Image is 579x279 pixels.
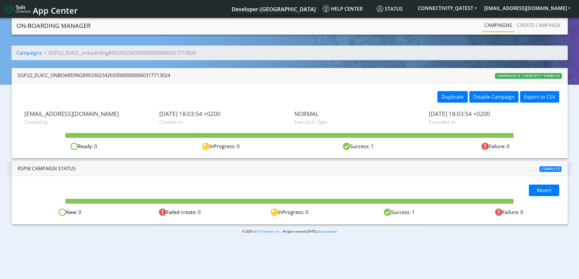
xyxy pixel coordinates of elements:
img: In progress [271,209,278,216]
button: Disable Campaign [469,91,519,103]
span: Complete [539,166,562,172]
img: Failed [495,209,502,216]
span: Executed on [429,118,555,126]
span: Status [377,5,403,12]
a: Your current platform instance [231,3,315,15]
span: App Center [33,5,78,16]
span: Revert [537,187,552,194]
img: in-progress.svg [202,143,209,150]
div: Failure: 0 [454,209,564,216]
a: Campaigns [16,49,42,56]
img: fail.svg [481,143,489,150]
span: Developer-[GEOGRAPHIC_DATA] [232,5,316,13]
img: Ready [59,209,66,216]
div: Success: 1 [290,143,427,150]
span: [DATE] 18:03:54 +0200 [429,110,555,117]
a: Create campaign [515,19,563,31]
div: Failed create: 0 [125,209,235,216]
img: success.svg [343,143,350,150]
div: SGP22_EUICC_onboarding89033023426500000000060317713024 [18,72,170,79]
a: Status website [318,230,337,233]
a: Help center [320,3,374,15]
span: [DATE] 18:03:54 +0200 [159,110,285,117]
img: ready.svg [71,143,78,150]
li: SGP22_EUICC_onboarding89033023426500000000060317713024 [42,49,196,56]
img: logo-telit-cinterion-gw-new.png [5,4,30,14]
button: Revert [529,185,559,196]
img: status.svg [377,5,383,12]
div: Ready: 0 [15,143,152,150]
button: Export to CSV [520,91,559,103]
div: InProgress: 0 [235,209,344,216]
img: Success [384,209,391,216]
button: CONNECTIVITY_QATEST [414,3,481,14]
div: Success: 1 [344,209,454,216]
span: NORMAL [294,110,420,117]
button: [EMAIL_ADDRESS][DOMAIN_NAME] [481,3,574,14]
img: Failed [159,209,166,216]
span: Help center [323,5,363,12]
span: Execution Type [294,118,420,126]
img: knowledge.svg [323,5,329,12]
div: New: 0 [15,209,125,216]
div: Failure: 0 [427,143,564,150]
a: Campaigns [482,19,515,31]
div: InProgress: 0 [152,143,289,150]
span: RSPM Campaign Status [18,165,76,172]
a: On-Boarding Manager [16,20,91,32]
a: App Center [5,2,77,15]
span: [EMAIL_ADDRESS][DOMAIN_NAME] [24,110,150,117]
span: Created by [24,118,150,126]
p: © 2025 . All rights reserved.[DATE] | [149,229,430,234]
a: Telit IoT Solutions, Inc. [251,230,281,233]
button: Duplicate [437,91,468,103]
span: Created on [159,118,285,126]
span: Campaign is currently enabled [495,73,562,79]
nav: breadcrumb [12,46,568,65]
a: Status [374,3,414,15]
